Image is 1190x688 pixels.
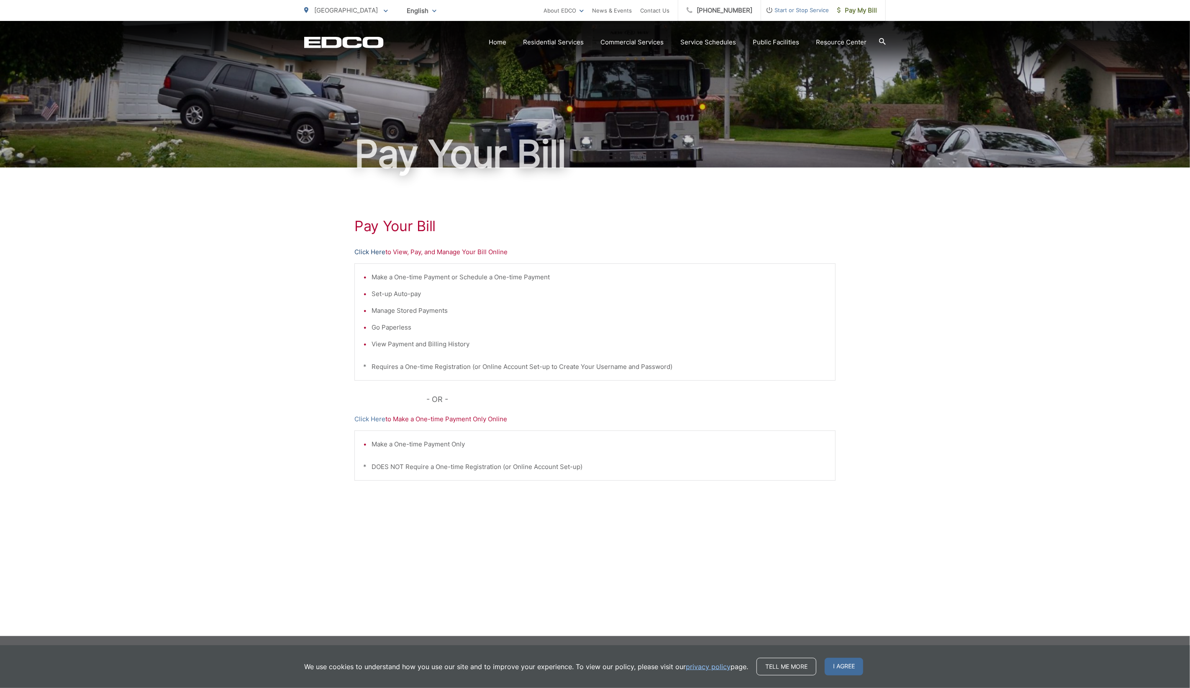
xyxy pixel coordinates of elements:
li: Set-up Auto-pay [372,289,827,299]
h1: Pay Your Bill [304,133,886,175]
a: Service Schedules [680,37,736,47]
span: [GEOGRAPHIC_DATA] [314,6,378,14]
p: - OR - [427,393,836,406]
a: About EDCO [544,5,584,15]
p: We use cookies to understand how you use our site and to improve your experience. To view our pol... [304,662,748,672]
a: Contact Us [640,5,669,15]
span: I agree [825,658,863,675]
li: Manage Stored Payments [372,306,827,316]
a: Commercial Services [600,37,664,47]
li: Make a One-time Payment or Schedule a One-time Payment [372,272,827,282]
a: News & Events [592,5,632,15]
span: Pay My Bill [837,5,877,15]
a: Tell me more [757,658,816,675]
h1: Pay Your Bill [354,218,836,234]
a: Click Here [354,414,385,424]
li: Make a One-time Payment Only [372,439,827,449]
p: to Make a One-time Payment Only Online [354,414,836,424]
a: EDCD logo. Return to the homepage. [304,36,384,48]
li: View Payment and Billing History [372,339,827,349]
a: Home [489,37,506,47]
a: Resource Center [816,37,867,47]
p: * Requires a One-time Registration (or Online Account Set-up to Create Your Username and Password) [363,362,827,372]
a: privacy policy [686,662,731,672]
span: English [400,3,443,18]
a: Click Here [354,247,385,257]
p: * DOES NOT Require a One-time Registration (or Online Account Set-up) [363,462,827,472]
p: to View, Pay, and Manage Your Bill Online [354,247,836,257]
a: Residential Services [523,37,584,47]
li: Go Paperless [372,322,827,332]
a: Public Facilities [753,37,799,47]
